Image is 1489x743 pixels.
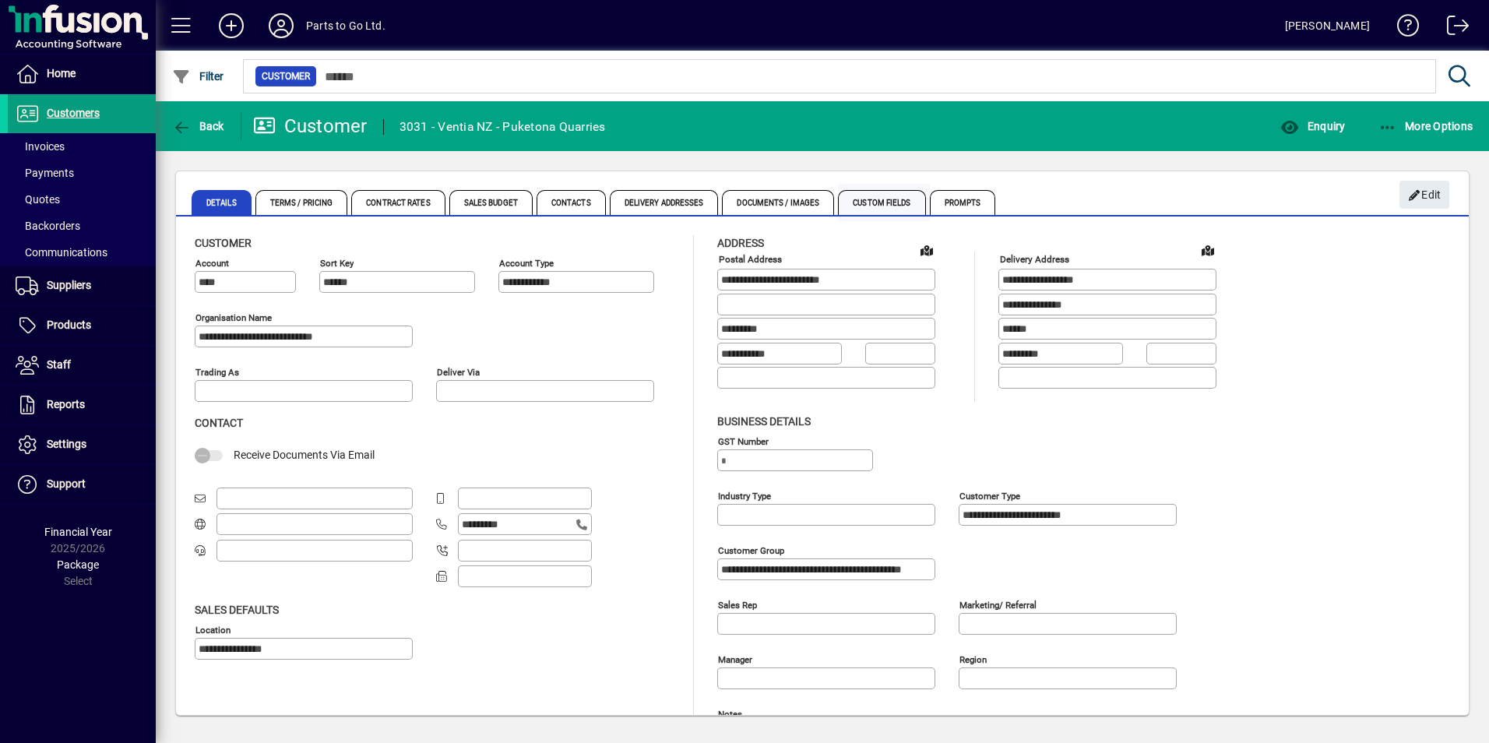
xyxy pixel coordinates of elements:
a: View on map [1195,238,1220,262]
button: Edit [1399,181,1449,209]
span: Custom Fields [838,190,925,215]
span: Backorders [16,220,80,232]
mat-label: Notes [718,708,742,719]
mat-label: Organisation name [195,312,272,323]
button: Filter [168,62,228,90]
span: More Options [1378,120,1473,132]
span: Customers [47,107,100,119]
mat-label: GST Number [718,435,769,446]
span: Business details [717,415,811,428]
span: Home [47,67,76,79]
a: Support [8,465,156,504]
div: Parts to Go Ltd. [306,13,385,38]
mat-label: Trading as [195,367,239,378]
span: Payments [16,167,74,179]
span: Staff [47,358,71,371]
span: Invoices [16,140,65,153]
span: Sales Budget [449,190,533,215]
mat-label: Location [195,624,231,635]
a: Communications [8,239,156,266]
mat-label: Customer group [718,544,784,555]
a: Home [8,55,156,93]
span: Contact [195,417,243,429]
button: Profile [256,12,306,40]
span: Customer [262,69,310,84]
a: Knowledge Base [1385,3,1420,54]
span: Sales defaults [195,604,279,616]
span: Financial Year [44,526,112,538]
span: Documents / Images [722,190,834,215]
span: Prompts [930,190,996,215]
span: Customer [195,237,252,249]
mat-label: Marketing/ Referral [959,599,1037,610]
span: Address [717,237,764,249]
div: Customer [253,114,368,139]
a: Backorders [8,213,156,239]
button: Enquiry [1276,112,1349,140]
span: Back [172,120,224,132]
mat-label: Account [195,258,229,269]
span: Settings [47,438,86,450]
button: Back [168,112,228,140]
app-page-header-button: Back [156,112,241,140]
mat-label: Manager [718,653,752,664]
div: [PERSON_NAME] [1285,13,1370,38]
a: Payments [8,160,156,186]
span: Products [47,319,91,331]
mat-label: Account Type [499,258,554,269]
span: Receive Documents Via Email [234,449,375,461]
span: Support [47,477,86,490]
a: View on map [914,238,939,262]
button: Add [206,12,256,40]
mat-label: Customer type [959,490,1020,501]
mat-label: Region [959,653,987,664]
span: Suppliers [47,279,91,291]
div: 3031 - Ventia NZ - Puketona Quarries [400,114,606,139]
span: Quotes [16,193,60,206]
span: Enquiry [1280,120,1345,132]
span: Reports [47,398,85,410]
span: Contract Rates [351,190,445,215]
a: Staff [8,346,156,385]
a: Settings [8,425,156,464]
span: Package [57,558,99,571]
span: Details [192,190,252,215]
a: Products [8,306,156,345]
span: Delivery Addresses [610,190,719,215]
a: Logout [1435,3,1470,54]
a: Suppliers [8,266,156,305]
mat-label: Industry type [718,490,771,501]
span: Terms / Pricing [255,190,348,215]
span: Filter [172,70,224,83]
a: Quotes [8,186,156,213]
a: Invoices [8,133,156,160]
span: Contacts [537,190,606,215]
mat-label: Sort key [320,258,354,269]
button: More Options [1375,112,1477,140]
span: Edit [1408,182,1441,208]
mat-label: Deliver via [437,367,480,378]
a: Reports [8,386,156,424]
mat-label: Sales rep [718,599,757,610]
span: Communications [16,246,107,259]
